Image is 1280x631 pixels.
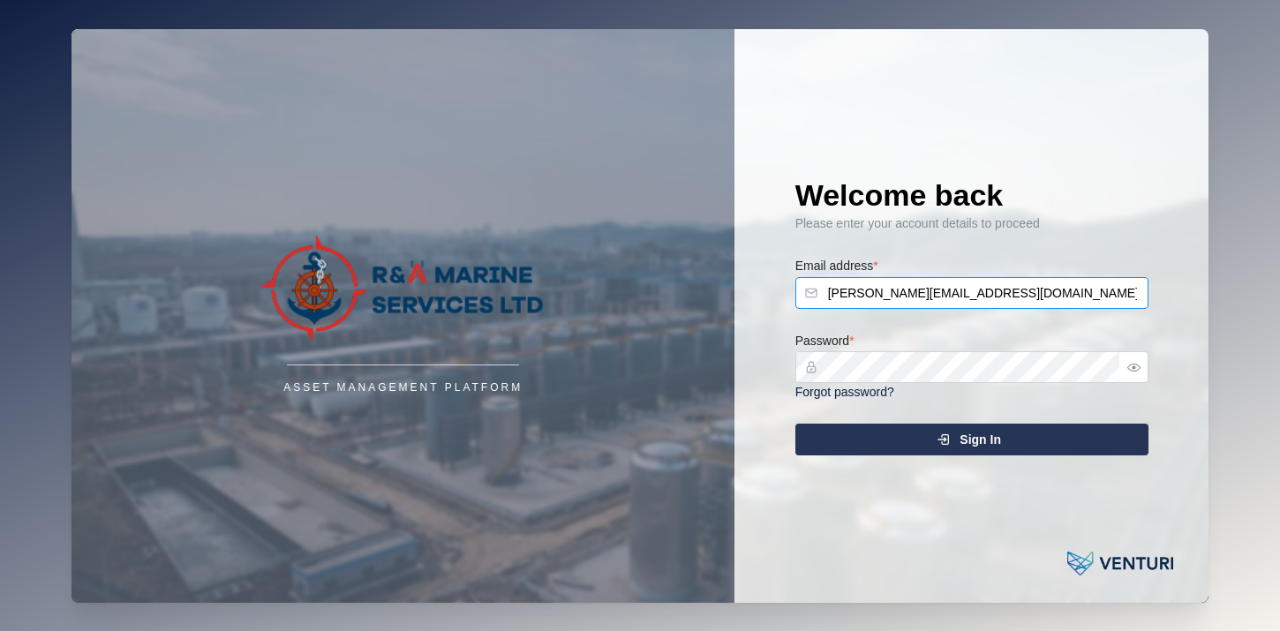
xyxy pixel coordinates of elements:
[795,424,1148,455] button: Sign In
[795,385,894,399] a: Forgot password?
[795,257,878,276] label: Email address
[795,176,1148,214] h1: Welcome back
[795,214,1148,234] div: Please enter your account details to proceed
[227,236,580,342] img: Company Logo
[795,332,855,351] label: Password
[1067,546,1173,582] img: Powered by: Venturi
[795,277,1148,309] input: Enter your email
[283,379,523,396] div: Asset Management Platform
[960,424,1001,454] span: Sign In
